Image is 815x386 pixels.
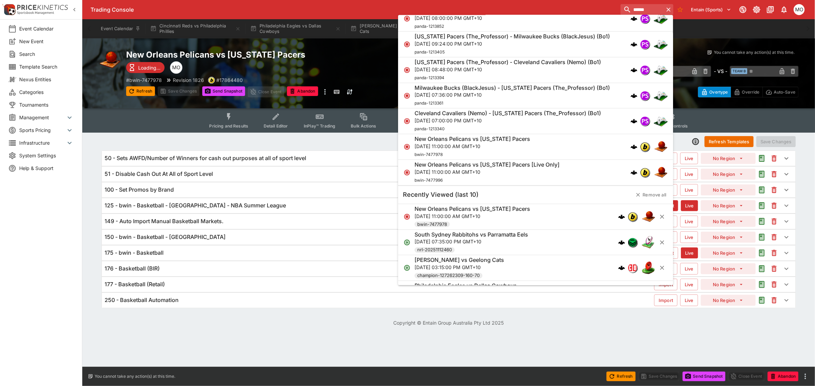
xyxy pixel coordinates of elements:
img: australian_rules.png [642,261,655,275]
button: Live [681,248,698,258]
button: No Region [701,216,756,227]
h6: New Orleans Pelicans vs [US_STATE] Pacers [415,136,530,143]
svg: Closed [404,144,410,150]
span: Template Search [19,63,74,70]
span: champion-127262309-160-70 [415,273,482,279]
h6: New Orleans Pelicans vs [US_STATE] Pacers [Live Only] [415,161,560,169]
img: logo-cerberus.svg [631,41,637,48]
h6: Milwaukee Bucks (BlackJesus) - [US_STATE] Pacers (The_Professor) (Bo1) [415,84,610,92]
span: New Event [19,38,74,45]
img: logo-cerberus.svg [618,239,625,246]
img: logo-cerberus.svg [631,144,637,150]
span: System Settings [19,152,74,159]
h6: 100 - Set Promos by Brand [105,186,174,193]
button: Audit the Template Change History [756,152,768,165]
span: Mark an event as closed and abandoned. [768,372,799,379]
h6: Philadelphia Eagles vs Dallas Cowboys [415,282,517,290]
span: InPlay™ Trading [304,123,335,129]
p: [DATE] 11:00:00 AM GMT+10 [415,213,530,220]
button: Send Snapshot [683,372,726,381]
div: pandascore [640,65,650,75]
span: Help & Support [19,165,74,172]
svg: Closed [404,41,410,48]
img: logo-cerberus.svg [631,169,637,176]
img: championdata.png [628,264,637,273]
img: bwin.png [640,143,649,152]
p: [DATE] 11:00:00 AM GMT+10 [415,169,560,176]
svg: Open [404,265,410,272]
img: bwin.png [628,212,637,221]
img: pandascore.png [640,91,649,100]
button: This will delete the selected template. You will still need to Save Template changes to commit th... [768,247,780,259]
button: No Region [701,295,756,306]
h6: [US_STATE] Pacers (The_Professor) - Cleveland Cavaliers (Nemo) (Bo1) [415,59,601,66]
h2: Copy To Clipboard [126,49,463,60]
p: Overtype [709,88,728,96]
button: Audit the Template Change History [756,294,768,306]
button: Connected to PK [737,3,749,16]
button: This will delete the selected template. You will still need to Save Template changes to commit th... [768,294,780,306]
button: No Region [701,184,756,195]
svg: Closed [404,67,410,74]
div: bwin [628,212,637,221]
span: nrl-20251112460 [415,247,455,254]
span: Pricing and Results [209,123,248,129]
button: Audit the Template Change History [756,215,768,228]
h6: 150 - bwin - Basketball - [GEOGRAPHIC_DATA] [105,233,226,241]
svg: Closed [404,213,410,220]
span: panda-1213405 [415,50,445,55]
button: Override [731,87,763,97]
img: pandascore.png [640,66,649,75]
button: Cincinnati Reds vs Philadelphia Phillies [146,19,245,38]
h6: [PERSON_NAME] vs Geelong Cats [415,257,504,264]
span: Management [19,114,65,121]
button: Audit the Template Change History [756,278,768,291]
svg: Open [404,239,410,246]
span: Categories [19,88,74,96]
span: Detail Editor [264,123,288,129]
img: pandascore.png [640,117,649,126]
img: pandascore.png [640,40,649,49]
button: Toggle light/dark mode [751,3,763,16]
button: Refresh [607,372,635,381]
div: championdata [628,263,637,273]
img: rugby_league.png [642,236,655,249]
div: cerberus [631,67,637,74]
p: Copy To Clipboard [126,76,162,84]
img: logo-cerberus.svg [631,118,637,125]
svg: Closed [404,118,410,125]
button: No Region [701,263,756,274]
p: [DATE] 11:00:00 AM GMT+10 [415,143,530,150]
span: panda-1213340 [415,126,445,132]
img: logo-cerberus.svg [618,213,625,220]
div: Start From [698,87,799,97]
h6: 175 - bwin - Basketball [105,249,164,256]
button: No Region [701,232,756,243]
img: logo-cerberus.svg [631,92,637,99]
p: Copyright © Entain Group Australia Pty Ltd 2025 [82,319,815,326]
img: bwin.png [208,77,215,83]
button: This will delete the selected template. You will still need to Save Template changes to commit th... [768,263,780,275]
span: Tournaments [19,101,74,108]
p: You cannot take any action(s) at this time. [95,373,175,379]
button: Remove all [632,190,671,201]
img: esports.png [654,63,668,77]
button: more [321,86,329,97]
button: No Region [701,248,756,258]
button: Auto-Save [763,87,799,97]
div: bwin [640,168,650,178]
button: This will delete the selected template. You will still need to Save Template changes to commit th... [768,184,780,196]
div: cerberus [618,265,625,272]
p: [DATE] 08:00:00 PM GMT+10 [415,15,569,22]
button: Overtype [698,87,731,97]
button: This will delete the selected template. You will still need to Save Template changes to commit th... [768,278,780,291]
button: Live [680,294,698,306]
button: [PERSON_NAME] vs Geelong Cats [346,19,445,38]
h6: 50 - Sets AWFD/Number of Winners for cash out purposes at all of sport level [105,155,306,162]
img: esports.png [654,12,668,26]
div: bwin [640,142,650,152]
button: Audit the Template Change History [756,184,768,196]
button: Audit the Template Change History [756,263,768,275]
button: Philadelphia Eagles vs Dallas Cowboys [246,19,345,38]
img: Sportsbook Management [17,11,54,14]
